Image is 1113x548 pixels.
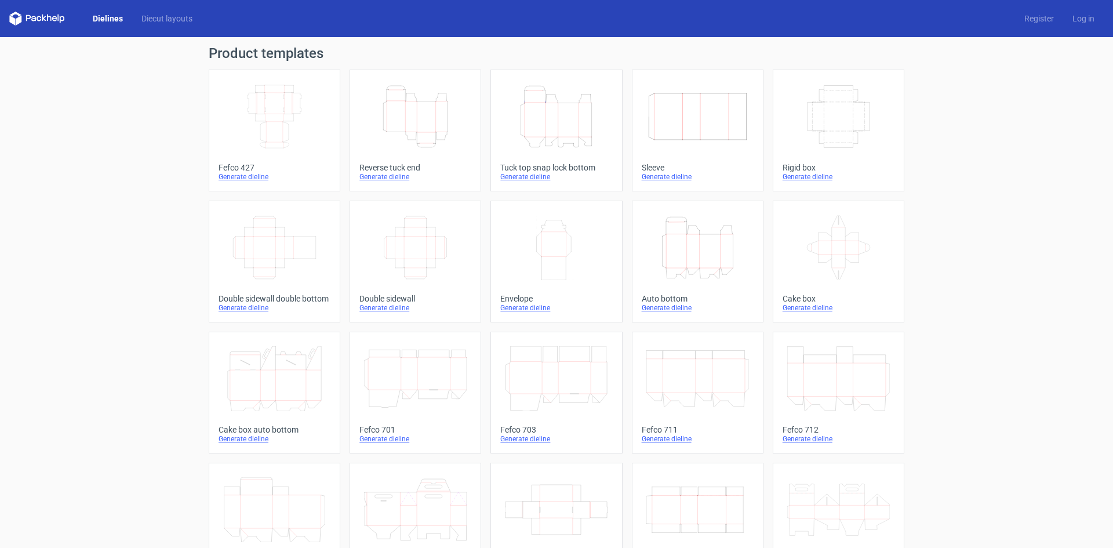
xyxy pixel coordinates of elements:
[350,332,481,453] a: Fefco 701Generate dieline
[1015,13,1063,24] a: Register
[219,294,330,303] div: Double sidewall double bottom
[359,163,471,172] div: Reverse tuck end
[642,425,754,434] div: Fefco 711
[132,13,202,24] a: Diecut layouts
[632,70,763,191] a: SleeveGenerate dieline
[209,70,340,191] a: Fefco 427Generate dieline
[350,201,481,322] a: Double sidewallGenerate dieline
[642,303,754,313] div: Generate dieline
[359,172,471,182] div: Generate dieline
[632,332,763,453] a: Fefco 711Generate dieline
[490,70,622,191] a: Tuck top snap lock bottomGenerate dieline
[209,46,904,60] h1: Product templates
[1063,13,1104,24] a: Log in
[219,172,330,182] div: Generate dieline
[783,434,894,444] div: Generate dieline
[783,425,894,434] div: Fefco 712
[783,163,894,172] div: Rigid box
[642,294,754,303] div: Auto bottom
[219,425,330,434] div: Cake box auto bottom
[642,172,754,182] div: Generate dieline
[359,303,471,313] div: Generate dieline
[632,201,763,322] a: Auto bottomGenerate dieline
[209,332,340,453] a: Cake box auto bottomGenerate dieline
[490,332,622,453] a: Fefco 703Generate dieline
[490,201,622,322] a: EnvelopeGenerate dieline
[500,163,612,172] div: Tuck top snap lock bottom
[219,163,330,172] div: Fefco 427
[209,201,340,322] a: Double sidewall double bottomGenerate dieline
[773,332,904,453] a: Fefco 712Generate dieline
[359,294,471,303] div: Double sidewall
[350,70,481,191] a: Reverse tuck endGenerate dieline
[783,303,894,313] div: Generate dieline
[642,434,754,444] div: Generate dieline
[783,294,894,303] div: Cake box
[783,172,894,182] div: Generate dieline
[500,303,612,313] div: Generate dieline
[83,13,132,24] a: Dielines
[500,434,612,444] div: Generate dieline
[500,425,612,434] div: Fefco 703
[219,434,330,444] div: Generate dieline
[359,434,471,444] div: Generate dieline
[642,163,754,172] div: Sleeve
[773,201,904,322] a: Cake boxGenerate dieline
[359,425,471,434] div: Fefco 701
[219,303,330,313] div: Generate dieline
[500,172,612,182] div: Generate dieline
[773,70,904,191] a: Rigid boxGenerate dieline
[500,294,612,303] div: Envelope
